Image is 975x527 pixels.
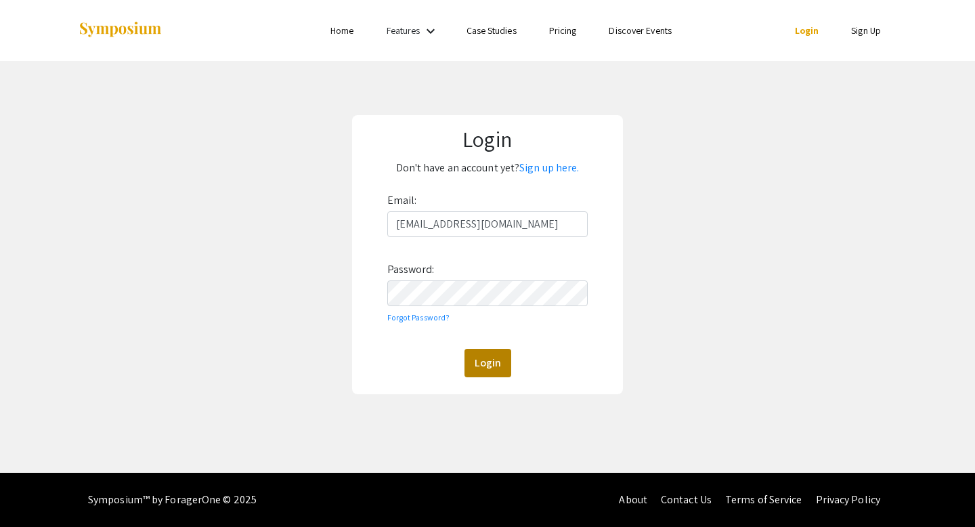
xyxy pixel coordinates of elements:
[795,24,819,37] a: Login
[387,24,420,37] a: Features
[661,492,712,507] a: Contact Us
[519,161,579,175] a: Sign up here.
[88,473,257,527] div: Symposium™ by ForagerOne © 2025
[78,21,162,39] img: Symposium by ForagerOne
[816,492,880,507] a: Privacy Policy
[467,24,517,37] a: Case Studies
[362,157,613,179] p: Don't have an account yet?
[464,349,511,377] button: Login
[10,466,58,517] iframe: Chat
[851,24,881,37] a: Sign Up
[330,24,353,37] a: Home
[549,24,577,37] a: Pricing
[387,312,450,322] a: Forgot Password?
[422,23,439,39] mat-icon: Expand Features list
[609,24,672,37] a: Discover Events
[725,492,802,507] a: Terms of Service
[387,259,435,280] label: Password:
[387,190,417,211] label: Email:
[362,126,613,152] h1: Login
[619,492,647,507] a: About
